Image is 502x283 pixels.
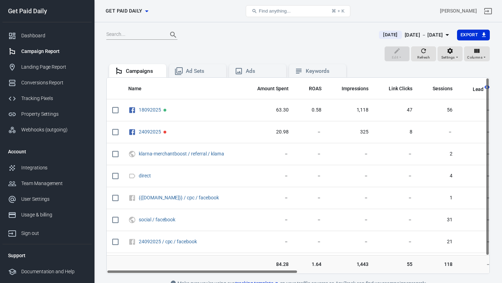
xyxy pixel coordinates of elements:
span: 18092025 [139,107,162,112]
span: 55 [380,261,412,268]
span: 24092025 [139,129,162,134]
span: － [464,151,491,158]
button: Columns [464,46,490,62]
div: [DATE] － [DATE] [405,31,443,39]
button: Refresh [411,46,436,62]
span: Impressions [342,85,369,92]
div: Campaigns [126,68,161,75]
svg: Unknown Facebook [128,238,136,246]
span: － [464,261,491,268]
div: Team Management [21,180,86,187]
svg: Facebook Ads [128,106,136,114]
div: Account id: VKdrdYJY [440,7,477,15]
svg: UTM & Web Traffic [128,216,136,224]
span: － [380,216,412,223]
span: － [464,194,491,201]
span: － [300,238,321,245]
span: klarna-merchantboost / referral / klarna [139,151,225,156]
span: － [248,151,289,158]
div: scrollable content [107,78,489,274]
a: User Settings [2,191,92,207]
span: Active [163,109,166,112]
a: Conversions Report [2,75,92,91]
svg: UTM & Web Traffic [128,150,136,158]
span: － [248,238,289,245]
button: Search [165,26,182,43]
span: Paused [163,131,166,133]
span: － [248,216,289,223]
span: 8 [380,129,412,136]
li: Account [2,143,92,160]
span: － [248,173,289,179]
button: Settings [438,46,463,62]
a: Sign out [480,3,496,20]
a: Landing Page Report [2,59,92,75]
span: 0.58 [300,107,321,114]
span: Find anything... [259,8,290,14]
span: The number of times your ads were on screen. [342,84,369,93]
span: 1 [424,194,452,201]
span: 63.30 [248,107,289,114]
span: The estimated total amount of money you've spent on your campaign, ad set or ad during its schedule. [257,84,289,93]
a: Dashboard [2,28,92,44]
div: User Settings [21,196,86,203]
span: 1,118 [333,107,369,114]
span: 4 [424,173,452,179]
span: － [424,129,452,136]
div: Usage & billing [21,211,86,219]
a: 24092025 / cpc / facebook [139,239,197,244]
button: Find anything...⌘ + K [246,5,350,17]
a: Property Settings [2,106,92,122]
div: Landing Page Report [21,63,86,71]
span: 56 [424,107,452,114]
span: Settings [441,54,455,61]
span: － [464,238,491,245]
svg: This column is calculated from AnyTrack real-time data [484,84,490,91]
span: 1,443 [333,261,369,268]
span: Refresh [417,54,430,61]
span: Link Clicks [389,85,412,92]
span: 325 [333,129,369,136]
div: Tracking Pixels [21,95,86,102]
span: ROAS [309,85,321,92]
svg: Facebook Ads [128,128,136,136]
span: － [380,151,412,158]
span: 1.64 [300,261,321,268]
span: 24092025 / cpc / facebook [139,239,198,244]
span: {{campaign.name}} / cpc / facebook [139,195,220,200]
span: － [300,216,321,223]
span: － [333,216,369,223]
div: Campaign Report [21,48,86,55]
span: 118 [424,261,452,268]
span: － [300,151,321,158]
span: 31 [424,216,452,223]
span: 84.28 [248,261,289,268]
li: Support [2,247,92,264]
svg: Direct [128,172,136,180]
a: 24092025 [139,129,161,135]
span: － [380,173,412,179]
div: Dashboard [21,32,86,39]
span: 20.98 [248,129,289,136]
div: Integrations [21,164,86,171]
a: 18092025 [139,107,161,113]
span: The number of clicks on links within the ad that led to advertiser-specified destinations [380,84,412,93]
a: Team Management [2,176,92,191]
a: klarna-merchantboost / referral / klarna [139,151,224,156]
div: Webhooks (outgoing) [21,126,86,133]
a: Webhooks (outgoing) [2,122,92,138]
svg: Unknown Facebook [128,194,136,202]
span: － [380,194,412,201]
span: － [333,238,369,245]
span: Lead [464,86,484,93]
span: The number of clicks on links within the ad that led to advertiser-specified destinations [389,84,412,93]
div: Ads [246,68,281,75]
span: － [248,194,289,201]
span: － [464,107,491,114]
span: － [333,173,369,179]
span: 2 [424,151,452,158]
span: － [333,151,369,158]
span: The estimated total amount of money you've spent on your campaign, ad set or ad during its schedule. [248,84,289,93]
span: social / facebook [139,217,176,222]
span: － [464,129,491,136]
